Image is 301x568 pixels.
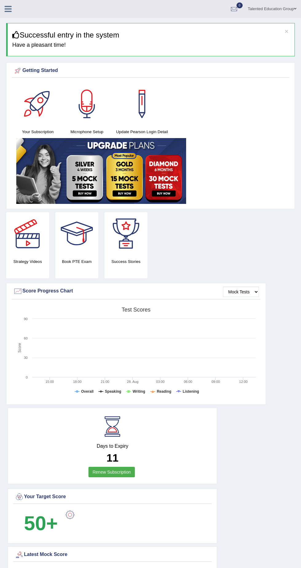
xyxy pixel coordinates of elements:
div: Score Progress Chart [13,287,259,296]
tspan: 28. Aug [127,380,138,383]
div: Getting Started [13,66,288,75]
h4: Book PTE Exam [55,258,98,265]
tspan: Test scores [122,307,150,313]
div: Latest Mock Score [15,550,210,559]
h4: Success Stories [104,258,147,265]
div: Your Target Score [15,492,210,502]
text: 12:00 [239,380,248,383]
a: Renew Subscription [88,467,135,477]
h4: Microphone Setup [65,129,108,135]
h4: Have a pleasant time! [12,42,290,48]
text: 06:00 [184,380,192,383]
text: 21:00 [101,380,109,383]
span: 0 [237,2,243,8]
b: 11 [107,452,119,464]
h3: Successful entry in the system [12,31,290,39]
tspan: Score [18,343,22,353]
h4: Update Pearson Login Detail [115,129,170,135]
h4: Your Subscription [16,129,59,135]
text: 90 [24,317,28,321]
button: × [285,28,288,34]
text: 15:00 [45,380,54,383]
text: 0 [26,375,28,379]
tspan: Overall [81,389,94,394]
b: 50+ [24,512,58,534]
tspan: Writing [133,389,145,394]
h4: Days to Expiry [15,443,210,449]
img: small5.jpg [16,138,186,204]
tspan: Reading [157,389,171,394]
tspan: Listening [183,389,199,394]
text: 60 [24,336,28,340]
text: 09:00 [212,380,220,383]
tspan: Speaking [105,389,121,394]
h4: Strategy Videos [6,258,49,265]
text: 03:00 [156,380,165,383]
text: 18:00 [73,380,82,383]
text: 30 [24,356,28,359]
